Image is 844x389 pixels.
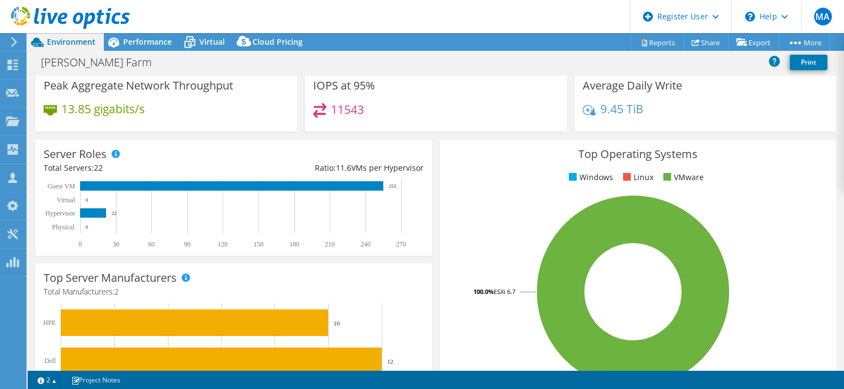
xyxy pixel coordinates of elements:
[44,162,234,174] div: Total Servers:
[218,240,228,248] text: 120
[30,373,64,387] a: 2
[683,34,729,51] a: Share
[112,211,117,216] text: 22
[94,162,103,173] span: 22
[814,8,832,25] span: MA
[45,209,75,217] text: Hypervisor
[600,103,643,115] h4: 9.45 TiB
[387,358,393,365] text: 12
[36,56,169,69] h1: [PERSON_NAME] Farm
[44,357,56,365] text: Dell
[48,182,75,190] text: Guest VM
[389,183,397,189] text: 255
[396,240,406,248] text: 270
[745,12,755,22] svg: \n
[52,223,75,231] text: Physical
[44,148,107,160] h3: Server Roles
[334,320,340,327] text: 10
[61,103,145,115] h4: 13.85 gigabits/s
[86,224,88,230] text: 0
[47,36,96,47] span: Environment
[661,171,704,183] li: VMware
[64,373,128,387] a: Project Notes
[313,80,375,92] h3: IOPS at 95%
[254,240,263,248] text: 150
[234,162,424,174] div: Ratio: VMs per Hypervisor
[199,36,225,47] span: Virtual
[728,34,779,51] a: Export
[252,36,303,47] span: Cloud Pricing
[494,287,515,296] tspan: ESXi 6.7
[113,240,119,248] text: 30
[44,272,177,284] h3: Top Server Manufacturers
[566,171,613,183] li: Windows
[448,148,828,160] h3: Top Operating Systems
[44,80,233,92] h3: Peak Aggregate Network Throughput
[57,196,76,204] text: Virtual
[620,171,653,183] li: Linux
[790,55,827,70] a: Print
[289,240,299,248] text: 180
[78,240,82,248] text: 0
[86,197,88,203] text: 0
[473,287,494,296] tspan: 100.0%
[336,162,351,173] span: 11.6
[43,319,56,327] text: HPE
[779,34,830,51] a: More
[361,240,371,248] text: 240
[583,80,682,92] h3: Average Daily Write
[114,286,119,297] span: 2
[184,240,191,248] text: 90
[44,286,424,298] h4: Total Manufacturers:
[123,36,172,47] span: Performance
[631,34,684,51] a: Reports
[331,103,364,115] h4: 11543
[325,240,335,248] text: 210
[148,240,155,248] text: 60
